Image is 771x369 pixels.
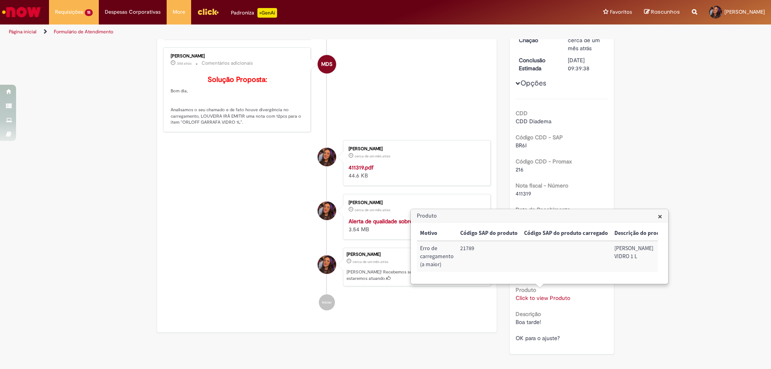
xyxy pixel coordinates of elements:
td: Descrição do produto: ORLOFF GARRAFA VIDRO 1 L [611,241,671,272]
th: Código SAP do produto carregado [521,226,611,241]
time: 28/07/2025 14:35:02 [355,208,390,212]
span: 411319 [516,190,531,197]
span: 30d atrás [177,61,192,66]
p: +GenAi [257,8,277,18]
span: CDD Diadema [516,118,551,125]
time: 28/07/2025 14:39:33 [353,259,388,264]
div: [PERSON_NAME] [347,252,486,257]
b: Nota fiscal - Número [516,182,568,189]
ul: Trilhas de página [6,24,508,39]
th: Descrição do produto [611,226,671,241]
a: Alerta de qualidade sobre sobra de produto..msg [349,218,469,225]
span: 216 [516,166,524,173]
span: [PERSON_NAME] [724,8,765,15]
b: Código CDD - SAP [516,134,563,141]
div: [PERSON_NAME] [171,54,304,59]
div: Leticia Machado Lima [318,202,336,220]
span: Boa tarde! OK para o ajuste? [516,318,560,342]
span: cerca de um mês atrás [355,154,390,159]
small: Comentários adicionais [202,60,253,67]
div: Matheus Denner Soares Fagundes [318,55,336,73]
time: 28/07/2025 14:38:43 [355,154,390,159]
span: 15 [85,9,93,16]
th: Motivo [417,226,457,241]
span: Requisições [55,8,83,16]
b: Data de Recebimento [516,206,570,213]
button: Close [658,212,662,220]
span: MDS [321,55,332,74]
p: Bom dia, Analisamos o seu chamado e de fato houve divergência no carregamento, LOUVEIRA IRÁ EMITI... [171,76,304,126]
div: [DATE] 09:39:38 [568,56,605,72]
span: Despesas Corporativas [105,8,161,16]
th: Código SAP do produto [457,226,521,241]
a: Página inicial [9,29,37,35]
div: Produto [410,209,669,284]
div: Leticia Machado Lima [318,148,336,166]
a: Rascunhos [644,8,680,16]
a: 411319.pdf [349,164,373,171]
span: BR6I [516,142,526,149]
img: ServiceNow [1,4,42,20]
div: Leticia Machado Lima [318,255,336,274]
dt: Criação [513,36,562,44]
img: click_logo_yellow_360x200.png [197,6,219,18]
td: Motivo: Erro de carregamento (a maior) [417,241,457,272]
div: 28/07/2025 14:39:33 [568,36,605,52]
span: cerca de um mês atrás [353,259,388,264]
a: Click to view Produto [516,294,570,302]
b: Descrição [516,310,541,318]
b: Produto [516,286,536,294]
div: [PERSON_NAME] [349,147,482,151]
span: Rascunhos [651,8,680,16]
div: 3.54 MB [349,217,482,233]
p: [PERSON_NAME]! Recebemos seu chamado R13329499 e em breve estaremos atuando. [347,269,486,281]
h3: Produto [411,210,668,222]
div: 44.6 KB [349,163,482,179]
time: 29/07/2025 16:16:25 [177,61,192,66]
td: Código SAP do produto carregado: [521,241,611,272]
div: [PERSON_NAME] [349,200,482,205]
span: × [658,211,662,222]
b: Solução Proposta: [208,75,267,84]
dt: Conclusão Estimada [513,56,562,72]
time: 28/07/2025 14:39:33 [568,37,600,52]
b: Código CDD - Promax [516,158,572,165]
div: Padroniza [231,8,277,18]
span: More [173,8,185,16]
li: Leticia Machado Lima [163,248,491,286]
td: Código SAP do produto: 21789 [457,241,521,272]
a: Formulário de Atendimento [54,29,113,35]
span: cerca de um mês atrás [355,208,390,212]
b: CDD [516,110,528,117]
span: cerca de um mês atrás [568,37,600,52]
span: Favoritos [610,8,632,16]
